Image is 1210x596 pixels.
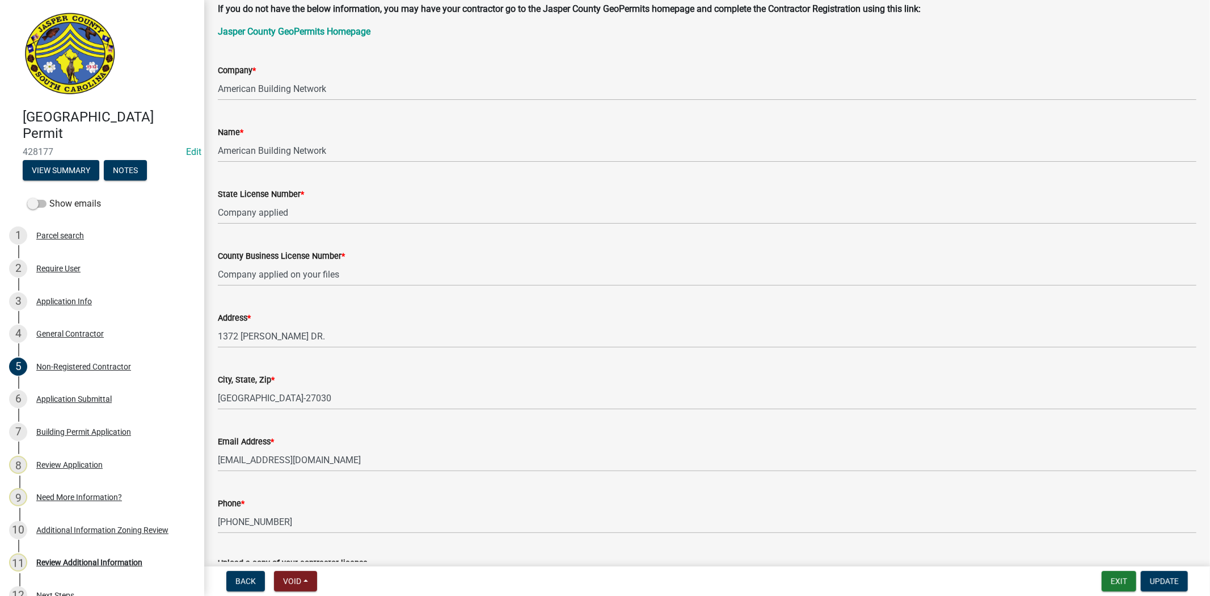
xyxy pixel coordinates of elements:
[23,109,195,142] h4: [GEOGRAPHIC_DATA] Permit
[23,12,117,97] img: Jasper County, South Carolina
[104,166,147,175] wm-modal-confirm: Notes
[218,67,256,75] label: Company
[218,26,370,37] a: Jasper County GeoPermits Homepage
[186,146,201,157] wm-modal-confirm: Edit Application Number
[186,146,201,157] a: Edit
[1150,577,1179,586] span: Update
[104,160,147,181] button: Notes
[1102,571,1136,591] button: Exit
[218,500,244,508] label: Phone
[9,259,27,278] div: 2
[23,160,99,181] button: View Summary
[36,461,103,469] div: Review Application
[218,191,304,199] label: State License Number
[9,488,27,506] div: 9
[36,265,81,272] div: Require User
[9,553,27,572] div: 11
[9,226,27,245] div: 1
[218,314,251,322] label: Address
[218,129,243,137] label: Name
[23,146,182,157] span: 428177
[36,363,131,371] div: Non-Registered Contractor
[1141,571,1188,591] button: Update
[36,395,112,403] div: Application Submittal
[9,390,27,408] div: 6
[36,330,104,338] div: General Contractor
[9,456,27,474] div: 8
[36,232,84,240] div: Parcel search
[9,325,27,343] div: 4
[23,166,99,175] wm-modal-confirm: Summary
[9,358,27,376] div: 5
[36,428,131,436] div: Building Permit Application
[36,493,122,501] div: Need More Information?
[9,423,27,441] div: 7
[9,292,27,310] div: 3
[218,438,274,446] label: Email Address
[218,376,275,384] label: City, State, Zip
[36,526,168,534] div: Additional Information Zoning Review
[27,197,101,211] label: Show emails
[274,571,317,591] button: Void
[235,577,256,586] span: Back
[283,577,301,586] span: Void
[218,253,345,261] label: County Business License Number
[36,297,92,305] div: Application Info
[218,560,368,568] label: Upload a copy of your contractor license
[218,3,921,14] strong: If you do not have the below information, you may have your contractor go to the Jasper County Ge...
[36,559,142,566] div: Review Additional Information
[9,521,27,539] div: 10
[226,571,265,591] button: Back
